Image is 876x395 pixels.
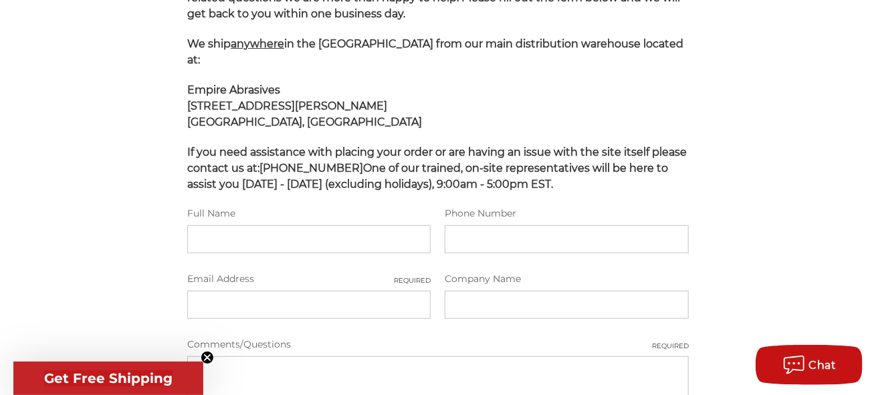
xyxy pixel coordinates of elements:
[445,207,688,221] label: Phone Number
[756,345,863,385] button: Chat
[201,351,214,364] button: Close teaser
[187,338,689,352] label: Comments/Questions
[394,275,431,285] small: Required
[445,272,688,286] label: Company Name
[259,162,363,174] strong: [PHONE_NUMBER]
[13,362,203,395] div: Get Free ShippingClose teaser
[652,341,689,351] small: Required
[809,359,837,372] span: Chat
[187,37,683,66] span: We ship in the [GEOGRAPHIC_DATA] from our main distribution warehouse located at:
[231,37,284,50] span: anywhere
[44,370,173,386] span: Get Free Shipping
[187,207,431,221] label: Full Name
[187,146,687,190] span: If you need assistance with placing your order or are having an issue with the site itself please...
[187,84,280,96] span: Empire Abrasives
[187,272,431,286] label: Email Address
[187,100,422,128] strong: [STREET_ADDRESS][PERSON_NAME] [GEOGRAPHIC_DATA], [GEOGRAPHIC_DATA]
